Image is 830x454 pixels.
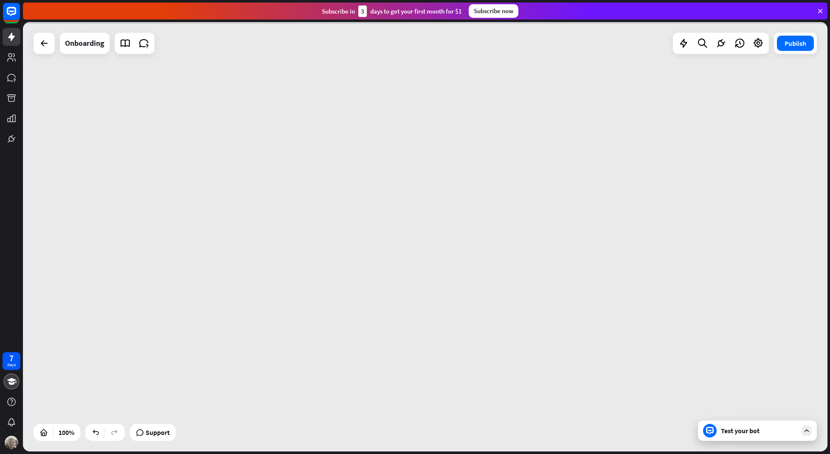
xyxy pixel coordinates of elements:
div: days [7,362,16,368]
a: 7 days [3,352,20,370]
div: 7 [9,354,14,362]
div: 3 [358,6,367,17]
div: Subscribe in days to get your first month for $1 [322,6,462,17]
div: Subscribe now [469,4,518,18]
